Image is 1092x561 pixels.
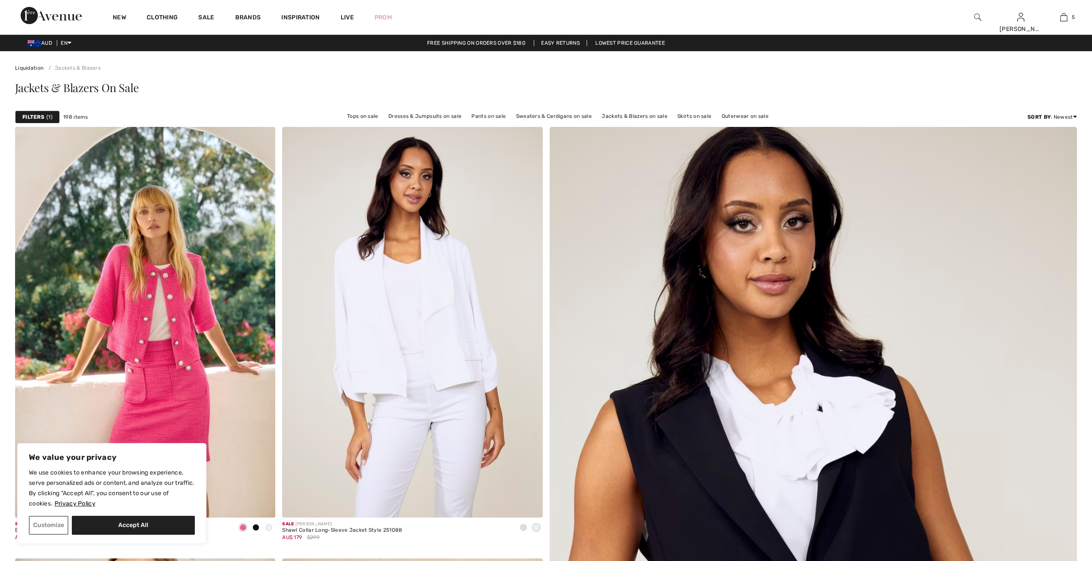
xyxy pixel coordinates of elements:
[1027,114,1051,120] strong: Sort By
[530,521,543,535] div: Vanilla 30
[282,521,294,527] span: Sale
[237,521,249,535] div: Pink
[29,468,195,509] p: We use cookies to enhance your browsing experience, serve personalized ads or content, and analyz...
[249,521,262,535] div: Black
[15,127,275,518] img: Bouclé Cropped Jacket Style 251196. Pink
[1017,12,1024,22] img: My Info
[281,14,320,23] span: Inspiration
[147,14,178,23] a: Clothing
[597,111,672,122] a: Jackets & Blazers on sale
[235,14,261,23] a: Brands
[45,65,101,71] a: Jackets & Blazers
[1037,496,1083,518] iframe: Opens a widget where you can find more information
[28,40,55,46] span: AUD
[1027,113,1077,121] div: : Newest
[512,111,596,122] a: Sweaters & Cardigans on sale
[21,7,82,24] img: 1ère Avenue
[15,534,35,540] span: AU$ 197
[517,521,530,535] div: Moonstone
[1060,12,1067,22] img: My Bag
[588,40,672,46] a: Lowest Price Guarantee
[29,516,68,535] button: Customize
[673,111,716,122] a: Skirts on sale
[54,499,96,508] a: Privacy Policy
[15,521,27,527] span: Sale
[28,40,41,47] img: Australian Dollar
[282,521,402,527] div: [PERSON_NAME]
[1072,13,1075,21] span: 5
[113,14,126,23] a: New
[22,113,44,121] strong: Filters
[15,65,43,71] a: Liquidation
[15,80,139,95] span: Jackets & Blazers On Sale
[420,40,532,46] a: Free shipping on orders over $180
[341,13,354,22] a: Live
[343,111,383,122] a: Tops on sale
[717,111,773,122] a: Outerwear on sale
[29,452,195,462] p: We value your privacy
[262,521,275,535] div: Off White
[534,40,587,46] a: Easy Returns
[282,127,542,518] img: Shawl Collar Long-Sleeve Jacket Style 251088. Moonstone
[307,533,320,541] span: $299
[1000,25,1042,34] div: [PERSON_NAME]
[15,521,108,527] div: [PERSON_NAME]
[198,14,214,23] a: Sale
[974,12,981,22] img: search the website
[46,113,52,121] span: 1
[375,13,392,22] a: Prom
[467,111,510,122] a: Pants on sale
[61,40,71,46] span: EN
[282,534,302,540] span: AU$ 179
[15,527,108,533] div: Bouclé Cropped Jacket Style 251196
[63,113,88,121] span: 198 items
[282,527,402,533] div: Shawl Collar Long-Sleeve Jacket Style 251088
[1043,12,1085,22] a: 5
[384,111,466,122] a: Dresses & Jumpsuits on sale
[1017,13,1024,21] a: Sign In
[72,516,195,535] button: Accept All
[17,443,206,544] div: We value your privacy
